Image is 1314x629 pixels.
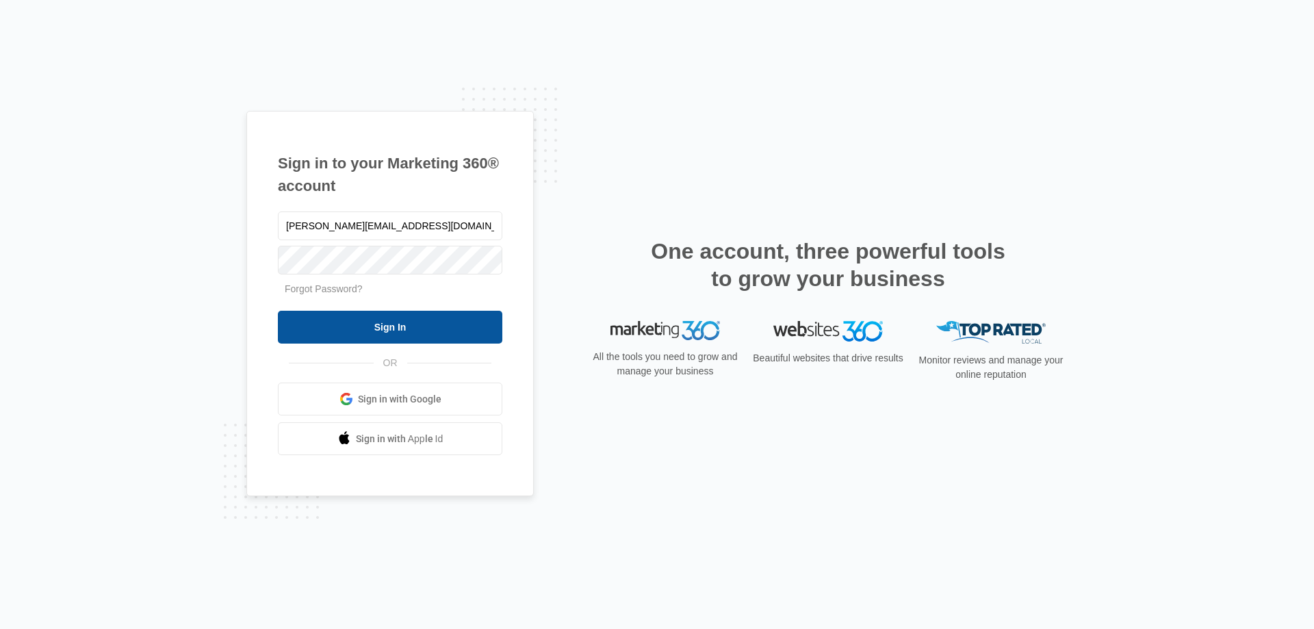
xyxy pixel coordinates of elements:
span: OR [374,356,407,370]
a: Forgot Password? [285,283,363,294]
span: Sign in with Apple Id [356,432,443,446]
img: Top Rated Local [936,321,1046,344]
a: Sign in with Google [278,383,502,415]
h2: One account, three powerful tools to grow your business [647,238,1009,292]
input: Sign In [278,311,502,344]
input: Email [278,211,502,240]
p: Monitor reviews and manage your online reputation [914,353,1068,382]
a: Sign in with Apple Id [278,422,502,455]
img: Websites 360 [773,321,883,341]
h1: Sign in to your Marketing 360® account [278,152,502,197]
span: Sign in with Google [358,392,441,407]
p: All the tools you need to grow and manage your business [589,350,742,378]
img: Marketing 360 [610,321,720,340]
p: Beautiful websites that drive results [751,351,905,365]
